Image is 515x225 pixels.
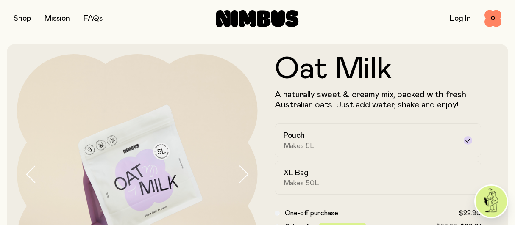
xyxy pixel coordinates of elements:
[284,179,319,187] span: Makes 50L
[284,168,309,178] h2: XL Bag
[275,54,482,85] h1: Oat Milk
[45,15,70,22] a: Mission
[284,142,315,150] span: Makes 5L
[284,131,305,141] h2: Pouch
[285,210,338,217] span: One-off purchase
[484,10,501,27] button: 0
[450,15,471,22] a: Log In
[84,15,103,22] a: FAQs
[275,90,482,110] p: A naturally sweet & creamy mix, packed with fresh Australian oats. Just add water, shake and enjoy!
[476,186,507,217] img: agent
[459,210,481,217] span: $22.90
